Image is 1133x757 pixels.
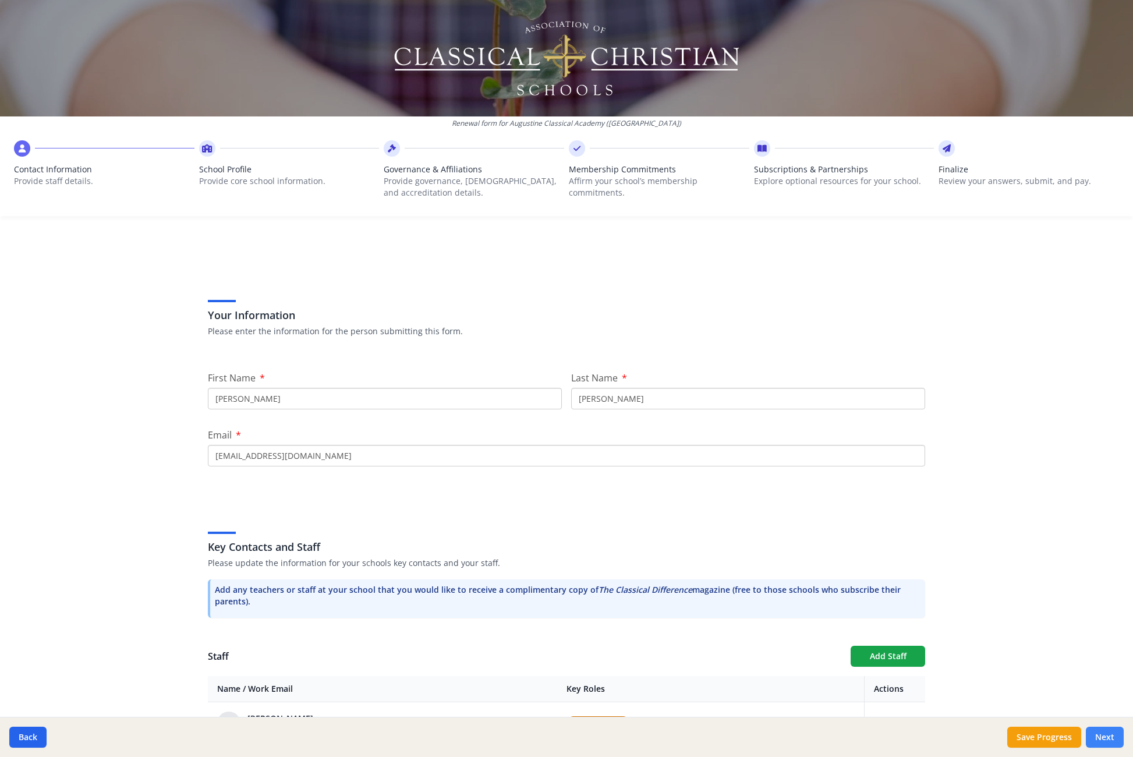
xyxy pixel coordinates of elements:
span: Last Name [571,372,618,384]
p: Provide governance, [DEMOGRAPHIC_DATA], and accreditation details. [384,175,564,199]
h3: Key Contacts and Staff [208,539,925,555]
span: Contact Information [14,164,194,175]
h1: Staff [208,649,841,663]
p: Please enter the information for the person submitting this form. [208,326,925,337]
span: Subscriptions & Partnerships [754,164,934,175]
button: Next [1086,727,1124,748]
h3: Your Information [208,307,925,323]
img: Logo [392,17,741,99]
span: First Name [208,372,256,384]
button: Delete staff [897,714,916,733]
span: Finalize [939,164,1119,175]
span: Governance & Affiliations [384,164,564,175]
p: Provide staff details. [14,175,194,187]
p: Please update the information for your schools key contacts and your staff. [208,557,925,569]
th: Key Roles [557,676,865,702]
span: Board Member [566,716,630,730]
p: Explore optional resources for your school. [754,175,934,187]
th: Name / Work Email [208,676,557,702]
span: Membership Commitments [569,164,749,175]
p: Add any teachers or staff at your school that you would like to receive a complimentary copy of m... [215,584,920,607]
i: The Classical Difference [599,584,692,595]
span: Email [208,429,232,441]
button: Back [9,727,47,748]
p: Affirm your school’s membership commitments. [569,175,749,199]
span: School Profile [199,164,380,175]
div: [PERSON_NAME] [247,713,363,724]
p: Review your answers, submit, and pay. [939,175,1119,187]
button: Save Progress [1007,727,1081,748]
button: Add Staff [851,646,925,667]
button: Edit staff [874,714,893,733]
p: Provide core school information. [199,175,380,187]
th: Actions [865,676,926,702]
